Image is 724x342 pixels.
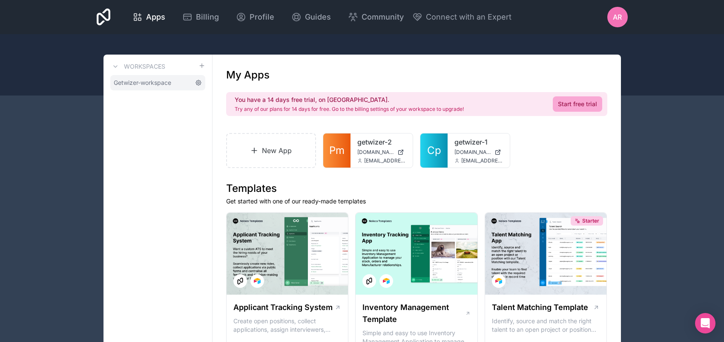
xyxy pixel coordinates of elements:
p: Create open positions, collect applications, assign interviewers, centralise candidate feedback a... [233,317,342,334]
span: Starter [582,217,599,224]
a: New App [226,133,316,168]
a: Apps [126,8,172,26]
a: Start free trial [553,96,602,112]
a: Profile [229,8,281,26]
h2: You have a 14 days free trial, on [GEOGRAPHIC_DATA]. [235,96,464,104]
img: Airtable Logo [254,278,261,284]
span: Connect with an Expert [426,11,511,23]
a: Billing [175,8,226,26]
a: Getwizer-workspace [110,75,205,90]
a: [DOMAIN_NAME] [357,149,406,156]
span: Guides [305,11,331,23]
img: Airtable Logo [383,278,390,284]
h1: Templates [226,182,607,195]
span: Billing [196,11,219,23]
img: Airtable Logo [495,278,502,284]
h3: Workspaces [124,62,165,71]
h1: Talent Matching Template [492,301,588,313]
span: [EMAIL_ADDRESS][DOMAIN_NAME] [364,157,406,164]
a: getwizer-1 [454,137,503,147]
p: Get started with one of our ready-made templates [226,197,607,206]
span: Getwizer-workspace [114,78,171,87]
span: Apps [146,11,165,23]
a: [DOMAIN_NAME] [454,149,503,156]
p: Try any of our plans for 14 days for free. Go to the billing settings of your workspace to upgrade! [235,106,464,113]
span: Profile [250,11,274,23]
span: [DOMAIN_NAME] [454,149,491,156]
span: [DOMAIN_NAME] [357,149,394,156]
a: Community [341,8,411,26]
div: Open Intercom Messenger [695,313,715,333]
p: Identify, source and match the right talent to an open project or position with our Talent Matchi... [492,317,600,334]
h1: Applicant Tracking System [233,301,333,313]
a: getwizer-2 [357,137,406,147]
h1: My Apps [226,68,270,82]
a: Cp [420,133,448,168]
span: AR [613,12,622,22]
span: [EMAIL_ADDRESS][DOMAIN_NAME] [461,157,503,164]
a: Pm [323,133,351,168]
span: Community [362,11,404,23]
span: Pm [329,144,345,157]
a: Guides [284,8,338,26]
h1: Inventory Management Template [362,301,465,325]
a: Workspaces [110,61,165,72]
span: Cp [427,144,441,157]
button: Connect with an Expert [412,11,511,23]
